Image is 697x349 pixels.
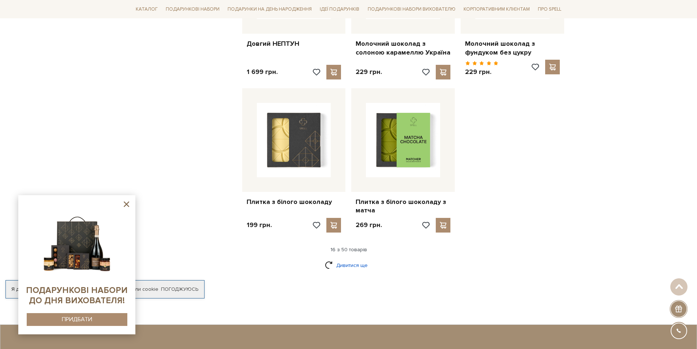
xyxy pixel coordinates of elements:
a: Плитка з білого шоколаду [247,198,341,206]
p: 229 грн. [465,68,498,76]
a: Подарункові набори вихователю [365,3,458,15]
div: Я дозволяю [DOMAIN_NAME] використовувати [6,286,204,293]
p: 229 грн. [356,68,382,76]
a: Подарункові набори [163,4,222,15]
a: Молочний шоколад з фундуком без цукру [465,40,560,57]
a: Ідеї подарунків [317,4,362,15]
a: Молочний шоколад з солоною карамеллю Україна [356,40,450,57]
a: Дивитися ще [325,259,372,272]
p: 1 699 грн. [247,68,278,76]
p: 199 грн. [247,221,272,229]
a: Корпоративним клієнтам [461,3,533,15]
a: Погоджуюсь [161,286,198,293]
p: 269 грн. [356,221,382,229]
a: Подарунки на День народження [225,4,315,15]
div: 16 з 50 товарів [130,246,567,253]
a: Плитка з білого шоколаду з матча [356,198,450,215]
a: Каталог [133,4,161,15]
a: файли cookie [125,286,158,292]
a: Про Spell [535,4,564,15]
a: Довгий НЕПТУН [247,40,341,48]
